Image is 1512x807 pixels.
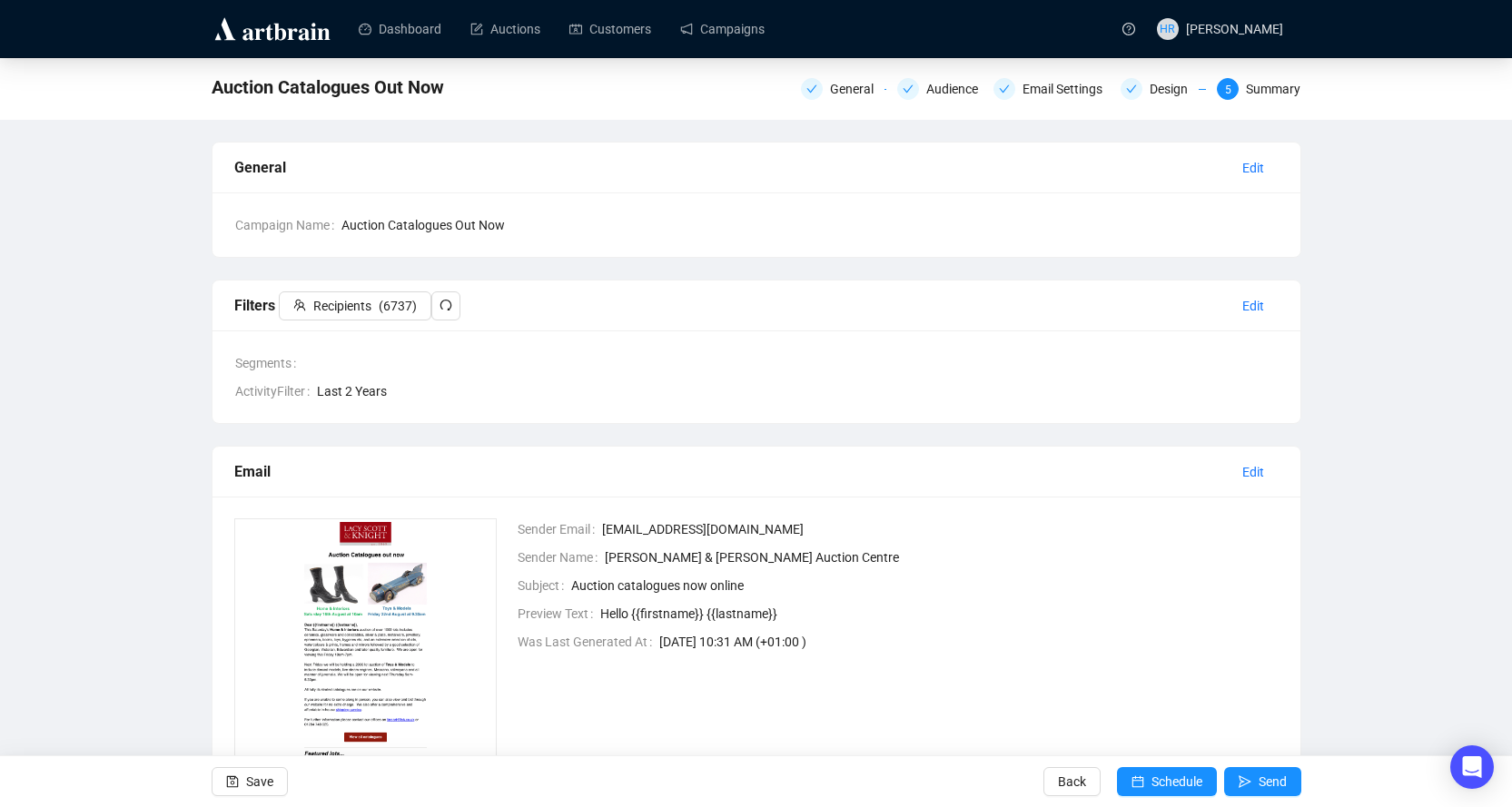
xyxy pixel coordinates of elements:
div: Open Intercom Messenger [1450,745,1494,789]
span: Recipients [313,296,371,316]
span: Campaign Name [235,215,341,235]
span: Sender Email [518,519,602,539]
span: Preview Text [518,604,600,624]
span: redo [440,299,452,311]
div: Design [1150,78,1199,100]
div: General [801,78,886,100]
a: Dashboard [359,5,441,53]
span: question-circle [1122,23,1135,35]
div: Design [1121,78,1206,100]
span: [PERSON_NAME] & [PERSON_NAME] Auction Centre [605,547,1279,567]
span: send [1239,775,1251,788]
a: Auctions [470,5,540,53]
span: check [806,84,817,94]
div: Audience [926,78,989,100]
a: Campaigns [680,5,765,53]
span: Last 2 Years [317,381,1279,401]
span: HR [1160,20,1175,38]
span: Segments [235,353,303,373]
span: Schedule [1151,756,1202,807]
span: [DATE] 10:31 AM (+01:00 ) [659,632,1279,652]
span: ActivityFilter [235,381,317,401]
span: check [903,84,914,94]
div: Email Settings [993,78,1110,100]
div: Summary [1246,78,1300,100]
button: Edit [1228,153,1279,182]
span: Auction Catalogues Out Now [212,73,444,102]
span: team [293,299,306,311]
span: Auction Catalogues Out Now [341,215,1279,235]
button: Edit [1228,291,1279,320]
div: Email Settings [1023,78,1113,100]
span: Save [246,756,273,807]
a: Customers [569,5,651,53]
span: Subject [518,576,571,595]
button: Send [1224,767,1301,796]
span: Auction catalogues now online [571,576,1279,595]
button: Recipients(6737) [279,291,431,320]
div: 5Summary [1217,78,1300,100]
span: [EMAIL_ADDRESS][DOMAIN_NAME] [602,519,1279,539]
button: Back [1043,767,1101,796]
span: 5 [1225,84,1231,96]
span: [PERSON_NAME] [1186,22,1283,36]
span: save [226,775,239,788]
span: Back [1058,756,1086,807]
span: Hello {{firstname}} {{lastname}} [600,604,1279,624]
button: Edit [1228,458,1279,487]
span: Edit [1242,462,1264,482]
button: Save [212,767,288,796]
span: Edit [1242,296,1264,316]
div: General [234,156,1228,179]
span: Was Last Generated At [518,632,659,652]
span: Edit [1242,158,1264,178]
button: Schedule [1117,767,1217,796]
span: ( 6737 ) [379,296,417,316]
div: Audience [897,78,983,100]
span: Sender Name [518,547,605,567]
div: General [830,78,884,100]
span: Filters [234,297,460,314]
span: calendar [1132,775,1144,788]
span: check [1126,84,1137,94]
div: Email [234,460,1228,483]
span: check [999,84,1010,94]
img: logo [212,15,333,44]
span: Send [1259,756,1287,807]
